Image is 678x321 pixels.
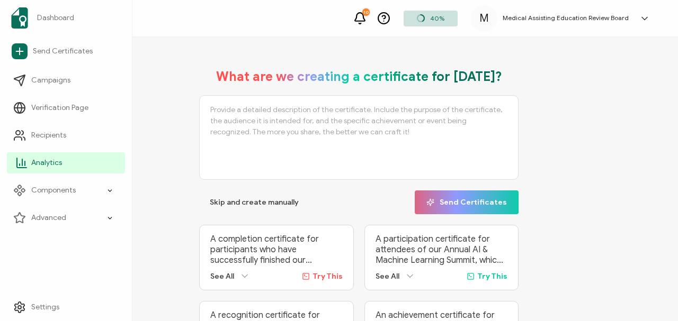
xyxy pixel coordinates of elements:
[376,272,399,281] span: See All
[7,3,125,33] a: Dashboard
[31,158,62,168] span: Analytics
[31,213,66,223] span: Advanced
[7,125,125,146] a: Recipients
[376,234,508,265] p: A participation certificate for attendees of our Annual AI & Machine Learning Summit, which broug...
[313,272,343,281] span: Try This
[31,302,59,313] span: Settings
[503,14,629,22] h5: Medical Assisting Education Review Board
[625,270,678,321] iframe: Chat Widget
[31,130,66,141] span: Recipients
[7,39,125,63] a: Send Certificates
[7,152,125,173] a: Analytics
[11,7,28,29] img: sertifier-logomark-colored.svg
[210,272,234,281] span: See All
[7,97,125,118] a: Verification Page
[210,199,299,206] span: Skip and create manually
[362,8,370,16] div: 10
[37,13,74,23] span: Dashboard
[430,14,444,22] span: 40%
[31,103,88,113] span: Verification Page
[216,69,502,85] h1: What are we creating a certificate for [DATE]?
[31,185,76,196] span: Components
[210,234,343,265] p: A completion certificate for participants who have successfully finished our ‘Advanced Digital Ma...
[31,75,70,86] span: Campaigns
[479,11,489,26] span: M
[415,190,519,214] button: Send Certificates
[7,70,125,91] a: Campaigns
[477,272,507,281] span: Try This
[199,190,309,214] button: Skip and create manually
[426,198,507,206] span: Send Certificates
[33,46,93,57] span: Send Certificates
[7,297,125,318] a: Settings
